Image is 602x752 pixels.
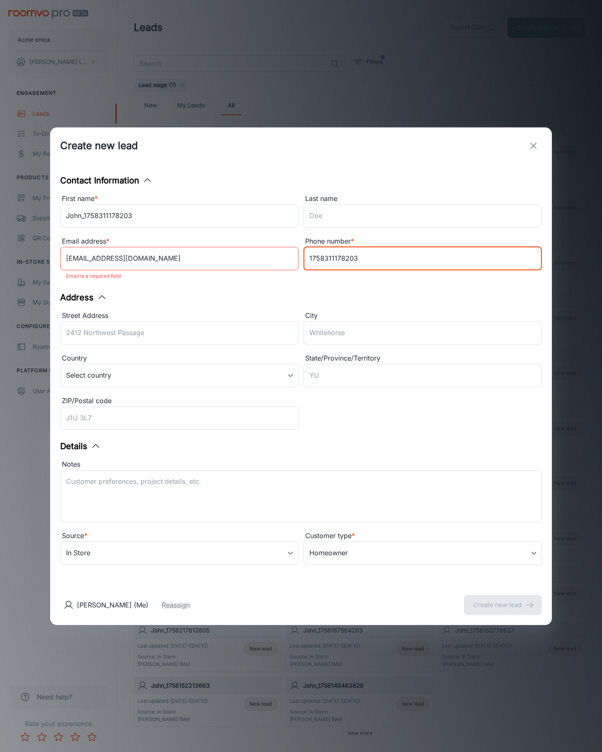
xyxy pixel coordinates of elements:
input: +1 439-123-4567 [304,247,542,270]
div: Phone number [304,236,542,247]
div: Street Address [60,310,298,321]
div: State/Province/Territory [304,353,542,364]
button: Reassign [162,600,190,610]
input: Doe [304,204,542,228]
h1: Create new lead [60,138,138,153]
button: exit [525,137,542,154]
div: Country [60,353,298,364]
div: ZIP/Postal code [60,396,298,406]
div: In Store [60,541,298,565]
div: Notes [60,459,542,470]
button: Details [60,440,101,452]
button: Address [60,291,107,304]
div: City [304,310,542,321]
div: Source [60,531,298,541]
input: 2412 Northwest Passage [60,321,298,345]
button: Contact Information [60,174,153,187]
div: Customer type [304,531,542,541]
input: Whitehorse [304,321,542,345]
div: Email address [60,236,298,247]
p: Email is a required field [66,271,293,281]
input: myname@example.com [60,247,298,270]
input: J1U 3L7 [60,406,298,430]
div: First name [60,193,298,204]
p: [PERSON_NAME] (Me) [77,600,148,610]
input: YU [304,364,542,387]
div: Select country [60,364,298,387]
div: Homeowner [304,541,542,565]
div: Last name [304,193,542,204]
input: John [60,204,298,228]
